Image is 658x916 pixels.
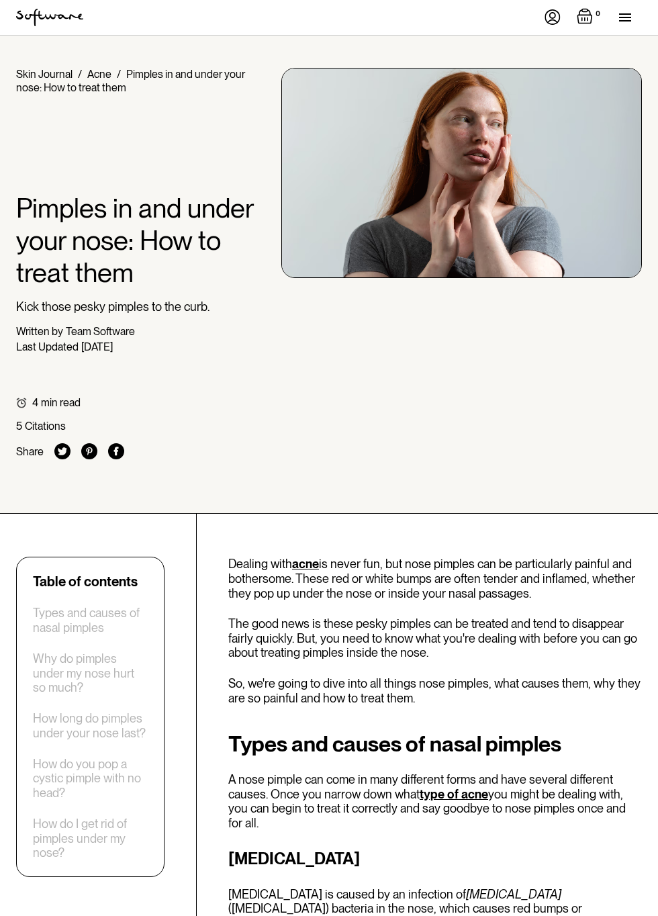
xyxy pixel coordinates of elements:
[577,8,603,27] a: Open empty cart
[33,817,148,860] a: How do I get rid of pimples under my nose?
[87,68,111,81] a: Acne
[16,192,271,289] h1: Pimples in and under your nose: How to treat them
[593,8,603,20] div: 0
[66,325,135,338] div: Team Software
[16,340,79,353] div: Last Updated
[228,557,642,600] p: Dealing with is never fun, but nose pimples can be particularly painful and bothersome. These red...
[228,847,642,871] h3: [MEDICAL_DATA]
[41,396,81,409] div: min read
[33,651,148,695] a: Why do pimples under my nose hurt so much?
[33,606,148,635] a: Types and causes of nasal pimples
[16,68,245,94] div: Pimples in and under your nose: How to treat them
[466,887,561,901] em: [MEDICAL_DATA]
[81,443,97,459] img: pinterest icon
[228,732,642,756] h2: Types and causes of nasal pimples
[78,68,82,81] div: /
[228,616,642,660] p: The good news is these pesky pimples can be treated and tend to disappear fairly quickly. But, yo...
[16,68,73,81] a: Skin Journal
[16,420,22,432] div: 5
[32,396,38,409] div: 4
[292,557,319,571] a: acne
[228,772,642,830] p: A nose pimple can come in many different forms and have several different causes. Once you narrow...
[108,443,124,459] img: facebook icon
[16,325,63,338] div: Written by
[16,445,44,458] div: Share
[420,787,488,801] a: type of acne
[25,420,66,432] div: Citations
[117,68,121,81] div: /
[81,340,113,353] div: [DATE]
[54,443,70,459] img: twitter icon
[33,757,148,800] a: How do you pop a cystic pimple with no head?
[16,300,271,314] p: Kick those pesky pimples to the curb.
[16,9,83,26] img: Software Logo
[33,711,148,740] a: How long do pimples under your nose last?
[16,9,83,26] a: home
[33,574,138,590] div: Table of contents
[228,676,642,705] p: So, we're going to dive into all things nose pimples, what causes them, why they are so painful a...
